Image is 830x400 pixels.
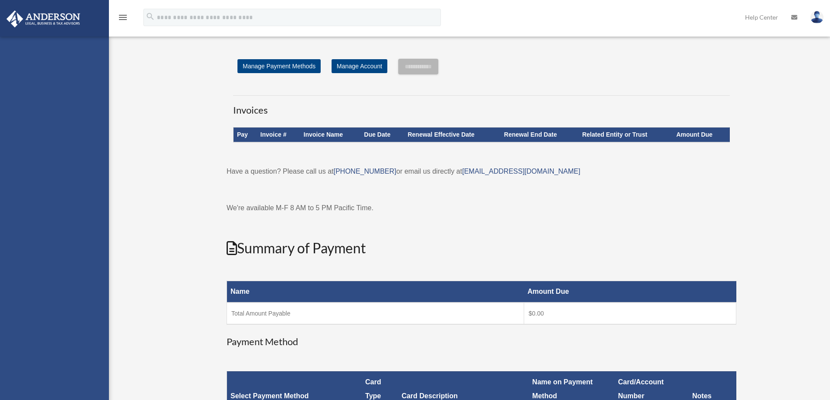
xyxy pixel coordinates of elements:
[227,239,736,258] h2: Summary of Payment
[333,168,396,175] a: [PHONE_NUMBER]
[300,128,361,142] th: Invoice Name
[257,128,300,142] th: Invoice #
[227,303,524,324] td: Total Amount Payable
[332,59,387,73] a: Manage Account
[462,168,580,175] a: [EMAIL_ADDRESS][DOMAIN_NAME]
[524,303,736,324] td: $0.00
[501,128,579,142] th: Renewal End Date
[234,128,257,142] th: Pay
[227,202,736,214] p: We're available M-F 8 AM to 5 PM Pacific Time.
[404,128,501,142] th: Renewal Effective Date
[227,335,736,349] h3: Payment Method
[233,95,730,117] h3: Invoices
[4,10,83,27] img: Anderson Advisors Platinum Portal
[118,12,128,23] i: menu
[524,281,736,303] th: Amount Due
[146,12,155,21] i: search
[810,11,823,24] img: User Pic
[673,128,729,142] th: Amount Due
[227,281,524,303] th: Name
[579,128,673,142] th: Related Entity or Trust
[237,59,321,73] a: Manage Payment Methods
[361,128,404,142] th: Due Date
[118,15,128,23] a: menu
[227,165,736,178] p: Have a question? Please call us at or email us directly at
